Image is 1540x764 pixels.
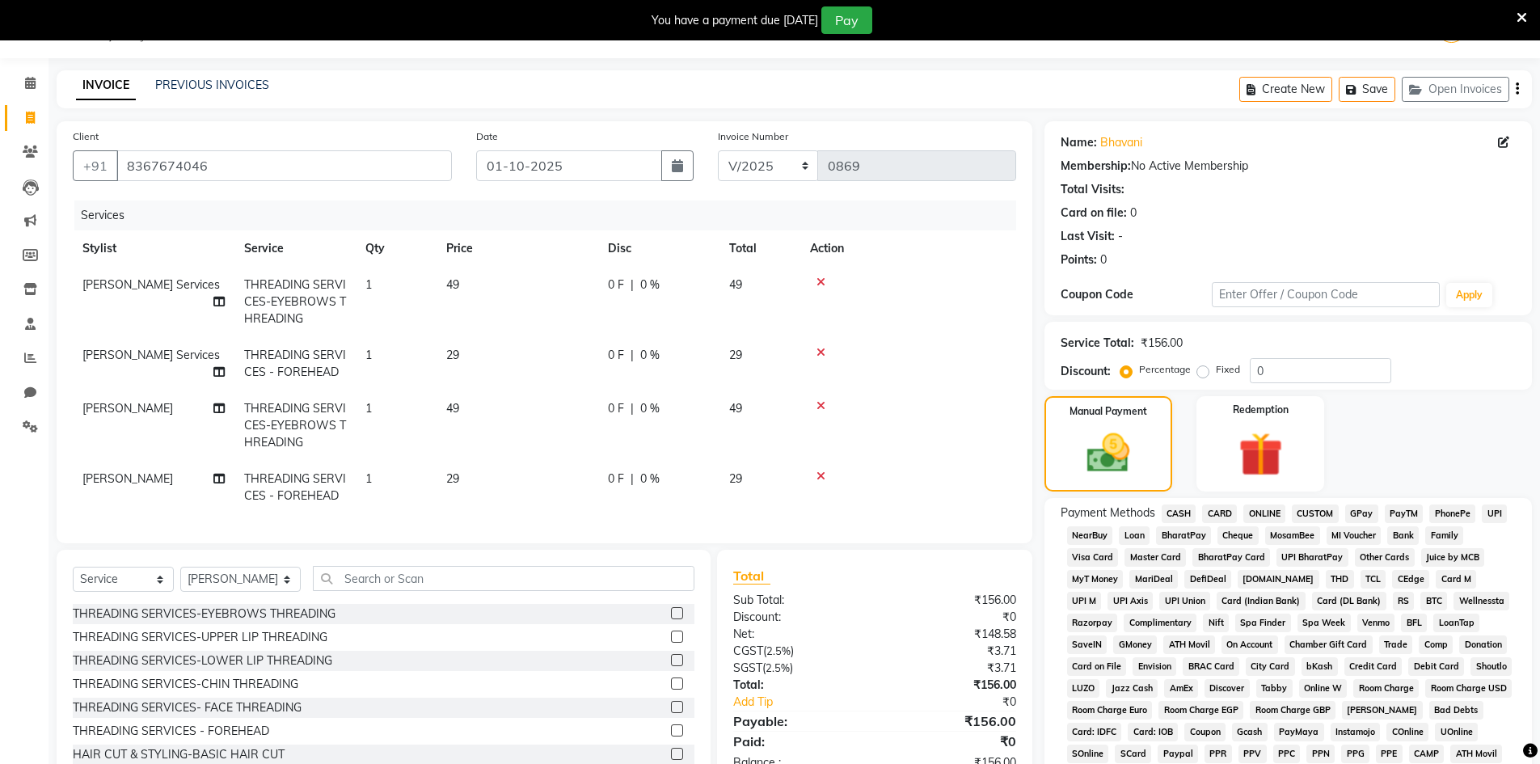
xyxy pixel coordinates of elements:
[631,471,634,488] span: |
[74,200,1028,230] div: Services
[116,150,452,181] input: Search by Name/Mobile/Email/Code
[446,348,459,362] span: 29
[1205,745,1232,763] span: PPR
[1067,526,1113,545] span: NearBuy
[365,401,372,416] span: 1
[721,609,875,626] div: Discount:
[234,230,356,267] th: Service
[1299,679,1348,698] span: Online W
[1239,77,1332,102] button: Create New
[73,676,298,693] div: THREADING SERVICES-CHIN THREADING
[1250,701,1335,720] span: Room Charge GBP
[1067,745,1109,763] span: SOnline
[1217,592,1306,610] span: Card (Indian Bank)
[1265,526,1320,545] span: MosamBee
[1061,134,1097,151] div: Name:
[1376,745,1403,763] span: PPE
[1156,526,1211,545] span: BharatPay
[1345,504,1378,523] span: GPay
[244,277,346,326] span: THREADING SERVICES-EYEBROWS THREADING
[1128,723,1178,741] span: Card: IOB
[1429,701,1483,720] span: Bad Debts
[652,12,818,29] div: You have a payment due [DATE]
[1436,570,1476,589] span: Card M
[1361,570,1386,589] span: TCL
[1119,526,1150,545] span: Loan
[313,566,694,591] input: Search or Scan
[1061,181,1124,198] div: Total Visits:
[1273,745,1301,763] span: PPC
[718,129,788,144] label: Invoice Number
[631,400,634,417] span: |
[721,677,875,694] div: Total:
[244,348,346,379] span: THREADING SERVICES - FOREHEAD
[1118,228,1123,245] div: -
[1339,77,1395,102] button: Save
[1357,614,1395,632] span: Venmo
[1184,570,1231,589] span: DefiDeal
[875,609,1028,626] div: ₹0
[1233,403,1289,417] label: Redemption
[1446,283,1492,307] button: Apply
[155,78,269,92] a: PREVIOUS INVOICES
[631,276,634,293] span: |
[1401,614,1427,632] span: BFL
[365,348,372,362] span: 1
[640,400,660,417] span: 0 %
[733,644,763,658] span: CGST
[1435,723,1478,741] span: UOnline
[76,71,136,100] a: INVOICE
[1225,427,1297,482] img: _gift.svg
[1385,504,1424,523] span: PayTM
[766,661,790,674] span: 2.5%
[608,347,624,364] span: 0 F
[1355,548,1415,567] span: Other Cards
[721,732,875,751] div: Paid:
[476,129,498,144] label: Date
[608,471,624,488] span: 0 F
[1425,526,1463,545] span: Family
[1061,205,1127,222] div: Card on file:
[1235,614,1291,632] span: Spa Finder
[1470,657,1512,676] span: Shoutlo
[766,644,791,657] span: 2.5%
[1238,745,1267,763] span: PPV
[733,661,762,675] span: SGST
[73,699,302,716] div: THREADING SERVICES- FACE THREADING
[1232,723,1268,741] span: Gcash
[1302,657,1338,676] span: bKash
[73,723,269,740] div: THREADING SERVICES - FOREHEAD
[1162,504,1196,523] span: CASH
[1192,548,1270,567] span: BharatPay Card
[1408,657,1464,676] span: Debit Card
[1221,635,1278,654] span: On Account
[721,660,875,677] div: ( )
[1183,657,1239,676] span: BRAC Card
[875,660,1028,677] div: ₹3.71
[1067,679,1100,698] span: LUZO
[1100,251,1107,268] div: 0
[1454,592,1509,610] span: Wellnessta
[733,568,770,585] span: Total
[446,277,459,292] span: 49
[1067,723,1122,741] span: Card: IDFC
[244,471,346,503] span: THREADING SERVICES - FOREHEAD
[729,471,742,486] span: 29
[1216,362,1240,377] label: Fixed
[1070,404,1147,419] label: Manual Payment
[1061,335,1134,352] div: Service Total:
[1067,570,1124,589] span: MyT Money
[1386,723,1428,741] span: COnline
[640,276,660,293] span: 0 %
[73,606,335,623] div: THREADING SERVICES-EYEBROWS THREADING
[1184,723,1226,741] span: Coupon
[1202,504,1237,523] span: CARD
[1133,657,1176,676] span: Envision
[1420,592,1447,610] span: BTC
[1067,701,1153,720] span: Room Charge Euro
[1061,363,1111,380] div: Discount:
[1331,723,1381,741] span: Instamojo
[721,694,900,711] a: Add Tip
[244,401,346,450] span: THREADING SERVICES-EYEBROWS THREADING
[1238,570,1319,589] span: [DOMAIN_NAME]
